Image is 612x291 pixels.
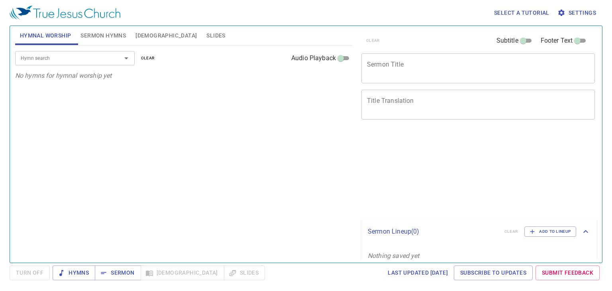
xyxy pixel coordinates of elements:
[141,55,155,62] span: clear
[358,128,549,215] iframe: from-child
[135,31,197,41] span: [DEMOGRAPHIC_DATA]
[460,268,526,278] span: Subscribe to Updates
[368,227,498,236] p: Sermon Lineup ( 0 )
[361,218,597,245] div: Sermon Lineup(0)clearAdd to Lineup
[524,226,576,237] button: Add to Lineup
[53,265,95,280] button: Hymns
[20,31,71,41] span: Hymnal Worship
[535,265,600,280] a: Submit Feedback
[368,252,420,260] i: Nothing saved yet
[291,53,336,63] span: Audio Playback
[384,265,451,280] a: Last updated [DATE]
[59,268,89,278] span: Hymns
[494,8,549,18] span: Select a tutorial
[10,6,120,20] img: True Jesus Church
[121,53,132,64] button: Open
[388,268,448,278] span: Last updated [DATE]
[542,268,593,278] span: Submit Feedback
[136,53,160,63] button: clear
[454,265,533,280] a: Subscribe to Updates
[496,36,518,45] span: Subtitle
[556,6,599,20] button: Settings
[101,268,134,278] span: Sermon
[206,31,225,41] span: Slides
[15,72,112,79] i: No hymns for hymnal worship yet
[80,31,126,41] span: Sermon Hymns
[95,265,141,280] button: Sermon
[530,228,571,235] span: Add to Lineup
[559,8,596,18] span: Settings
[491,6,553,20] button: Select a tutorial
[541,36,573,45] span: Footer Text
